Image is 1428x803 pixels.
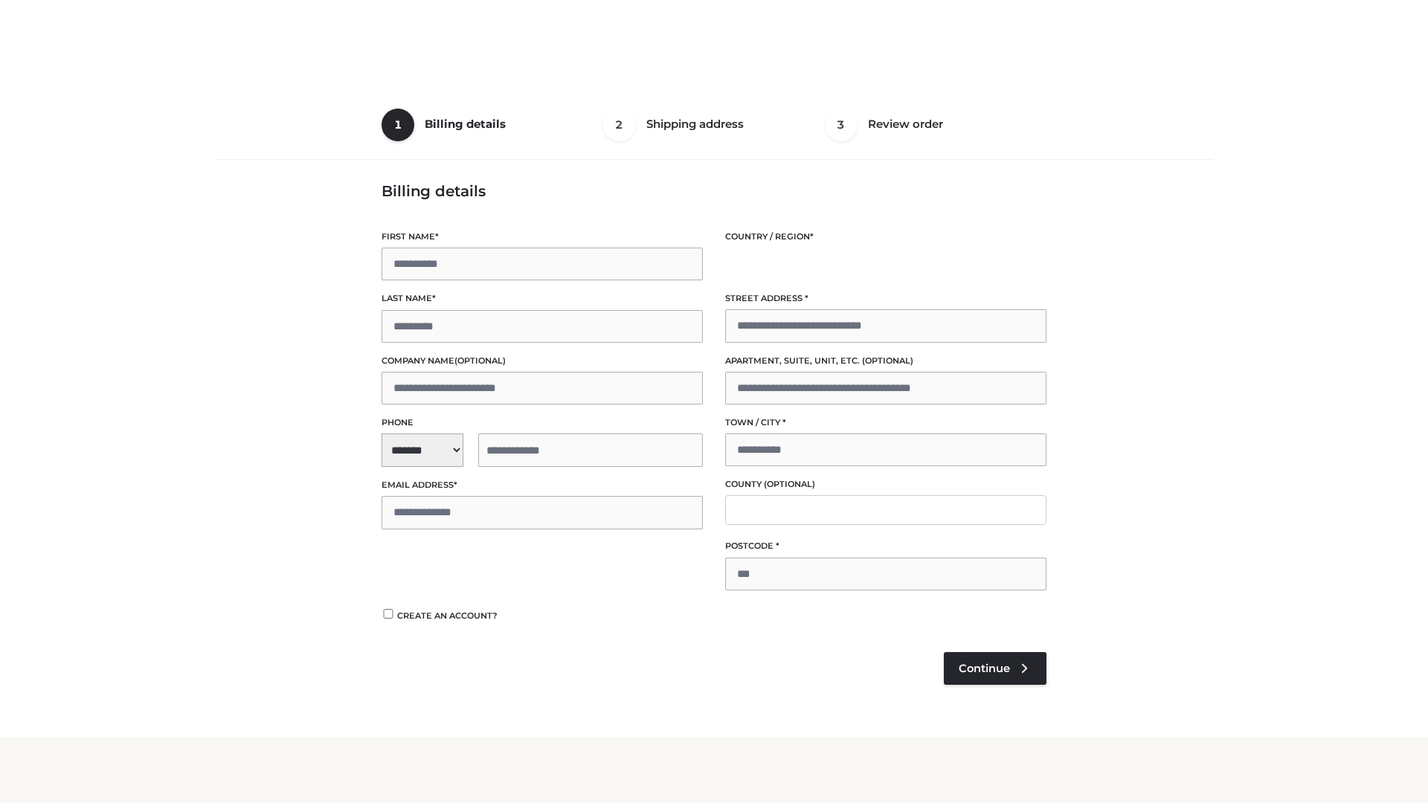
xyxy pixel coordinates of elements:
[725,416,1046,430] label: Town / City
[944,652,1046,685] a: Continue
[725,477,1046,491] label: County
[725,230,1046,244] label: Country / Region
[382,478,703,492] label: Email address
[382,609,395,619] input: Create an account?
[725,539,1046,553] label: Postcode
[725,354,1046,368] label: Apartment, suite, unit, etc.
[382,230,703,244] label: First name
[454,355,506,366] span: (optional)
[382,182,1046,200] h3: Billing details
[862,355,913,366] span: (optional)
[959,662,1010,675] span: Continue
[382,416,703,430] label: Phone
[764,479,815,489] span: (optional)
[725,291,1046,306] label: Street address
[382,354,703,368] label: Company name
[397,610,498,621] span: Create an account?
[382,291,703,306] label: Last name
